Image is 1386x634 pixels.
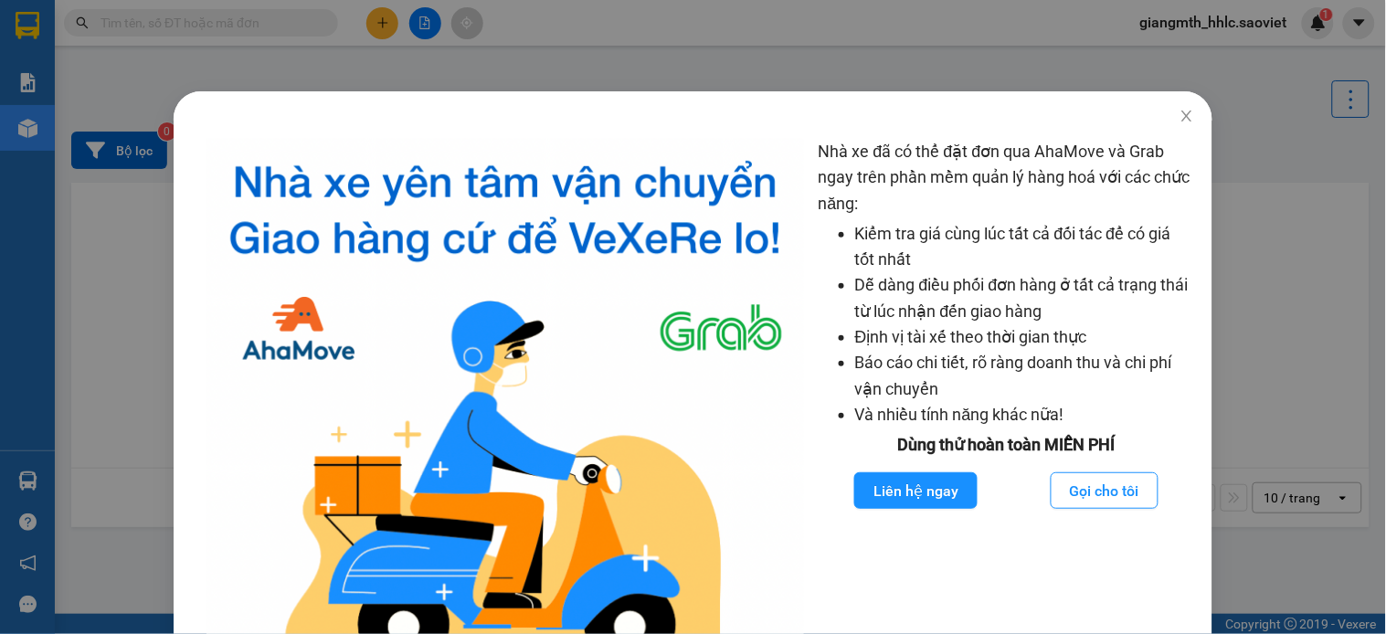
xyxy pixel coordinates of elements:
span: Gọi cho tôi [1070,480,1139,502]
span: Liên hệ ngay [873,480,958,502]
div: Dùng thử hoàn toàn MIỄN PHÍ [819,432,1195,458]
li: Định vị tài xế theo thời gian thực [855,324,1195,350]
li: Và nhiều tính năng khác nữa! [855,402,1195,428]
li: Dễ dàng điều phối đơn hàng ở tất cả trạng thái từ lúc nhận đến giao hàng [855,272,1195,324]
li: Báo cáo chi tiết, rõ ràng doanh thu và chi phí vận chuyển [855,350,1195,402]
button: Liên hệ ngay [854,472,978,509]
li: Kiểm tra giá cùng lúc tất cả đối tác để có giá tốt nhất [855,221,1195,273]
button: Gọi cho tôi [1051,472,1159,509]
button: Close [1161,91,1212,143]
span: close [1180,109,1194,123]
